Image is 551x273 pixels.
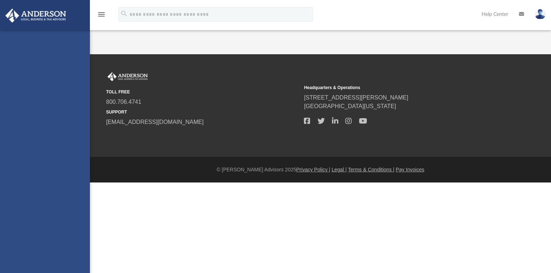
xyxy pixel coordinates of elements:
[106,119,204,125] a: [EMAIL_ADDRESS][DOMAIN_NAME]
[3,9,68,23] img: Anderson Advisors Platinum Portal
[348,167,395,172] a: Terms & Conditions |
[90,166,551,173] div: © [PERSON_NAME] Advisors 2025
[97,14,106,19] a: menu
[396,167,424,172] a: Pay Invoices
[296,167,331,172] a: Privacy Policy |
[97,10,106,19] i: menu
[106,89,299,95] small: TOLL FREE
[304,84,497,91] small: Headquarters & Operations
[332,167,347,172] a: Legal |
[304,103,396,109] a: [GEOGRAPHIC_DATA][US_STATE]
[106,72,149,82] img: Anderson Advisors Platinum Portal
[120,10,128,18] i: search
[535,9,546,19] img: User Pic
[106,99,141,105] a: 800.706.4741
[106,109,299,115] small: SUPPORT
[304,94,408,101] a: [STREET_ADDRESS][PERSON_NAME]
